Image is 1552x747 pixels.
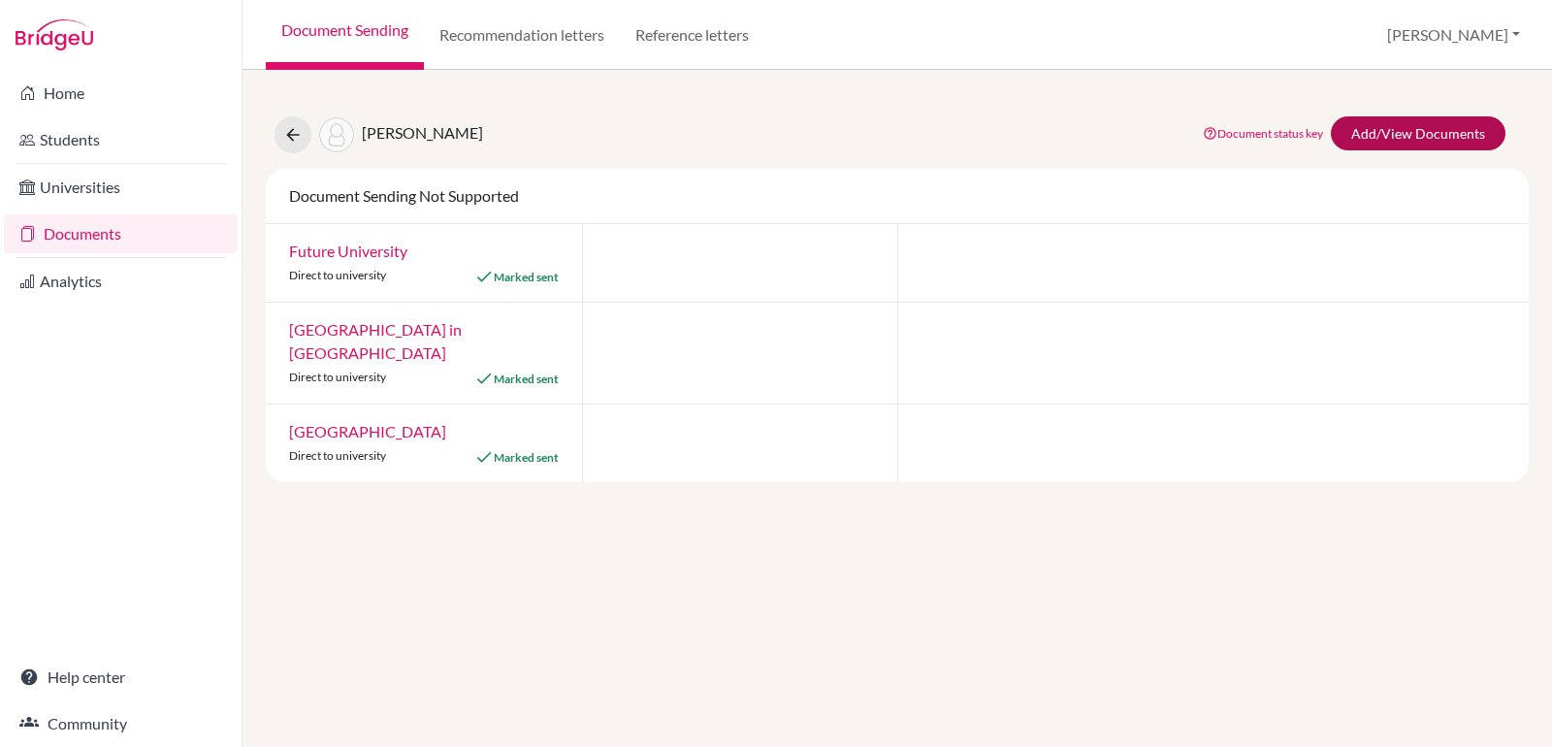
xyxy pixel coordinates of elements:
[4,74,238,113] a: Home
[289,320,462,362] a: [GEOGRAPHIC_DATA] in [GEOGRAPHIC_DATA]
[494,372,559,386] span: Marked sent
[289,422,446,440] a: [GEOGRAPHIC_DATA]
[4,120,238,159] a: Students
[289,186,519,205] span: Document Sending Not Supported
[1378,16,1529,53] button: [PERSON_NAME]
[1203,126,1323,141] a: Document status key
[4,262,238,301] a: Analytics
[4,658,238,697] a: Help center
[494,270,559,284] span: Marked sent
[1331,116,1505,150] a: Add/View Documents
[4,168,238,207] a: Universities
[16,19,93,50] img: Bridge-U
[4,214,238,253] a: Documents
[494,450,559,465] span: Marked sent
[362,123,483,142] span: [PERSON_NAME]
[289,448,386,463] span: Direct to university
[289,268,386,282] span: Direct to university
[4,704,238,743] a: Community
[289,242,407,260] a: Future University
[289,370,386,384] span: Direct to university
